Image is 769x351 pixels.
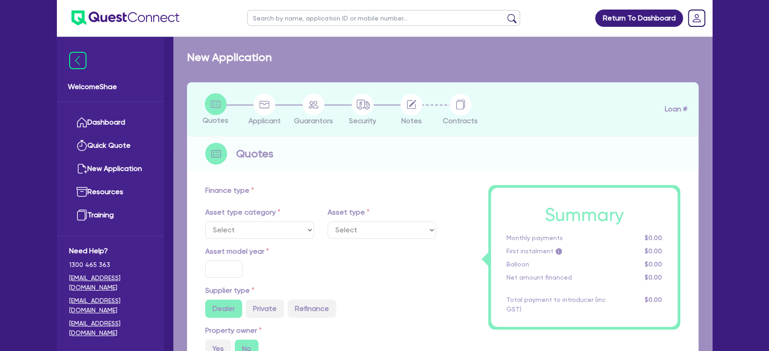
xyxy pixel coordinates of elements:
[685,6,708,30] a: Dropdown toggle
[76,186,87,197] img: resources
[247,10,520,26] input: Search by name, application ID or mobile number...
[69,52,86,69] img: icon-menu-close
[69,134,152,157] a: Quick Quote
[69,181,152,204] a: Resources
[71,10,179,25] img: quest-connect-logo-blue
[69,111,152,134] a: Dashboard
[69,319,152,338] a: [EMAIL_ADDRESS][DOMAIN_NAME]
[69,260,152,270] span: 1300 465 363
[595,10,683,27] a: Return To Dashboard
[69,296,152,315] a: [EMAIL_ADDRESS][DOMAIN_NAME]
[76,163,87,174] img: new-application
[69,204,152,227] a: Training
[68,81,153,92] span: Welcome Shae
[76,140,87,151] img: quick-quote
[69,157,152,181] a: New Application
[69,273,152,292] a: [EMAIL_ADDRESS][DOMAIN_NAME]
[76,210,87,221] img: training
[69,246,152,256] span: Need Help?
